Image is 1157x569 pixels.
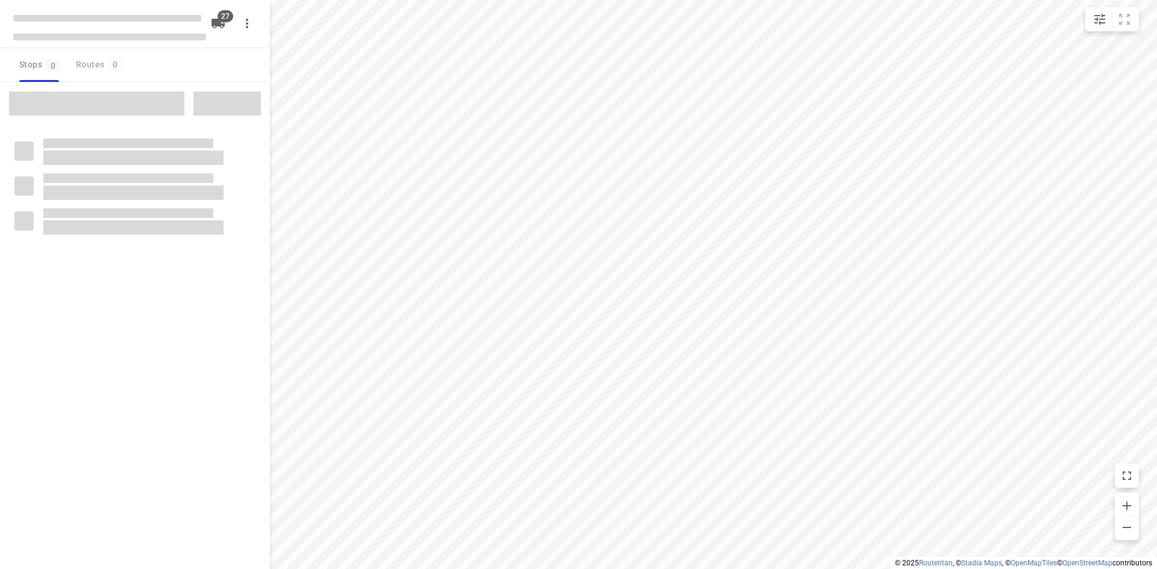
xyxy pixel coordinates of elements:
li: © 2025 , © , © © contributors [895,559,1152,567]
a: Stadia Maps [961,559,1002,567]
a: OpenMapTiles [1011,559,1057,567]
a: OpenStreetMap [1062,559,1112,567]
a: Routetitan [919,559,953,567]
button: Map settings [1088,7,1112,31]
div: small contained button group [1085,7,1139,31]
